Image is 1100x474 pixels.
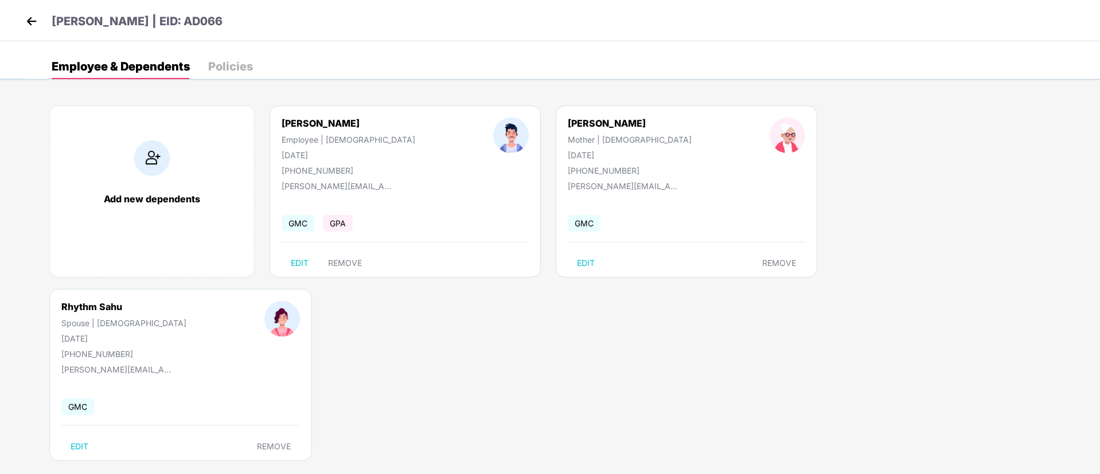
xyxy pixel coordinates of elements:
div: [DATE] [282,150,415,160]
span: REMOVE [257,442,291,451]
span: GMC [61,398,94,415]
div: [PERSON_NAME][EMAIL_ADDRESS] [282,181,396,191]
img: profileImage [493,117,529,153]
div: Spouse | [DEMOGRAPHIC_DATA] [61,318,186,328]
p: [PERSON_NAME] | EID: AD066 [52,13,223,30]
div: [PERSON_NAME] [282,117,415,129]
button: EDIT [568,254,604,272]
div: [PHONE_NUMBER] [568,166,692,175]
div: [PHONE_NUMBER] [61,349,186,359]
span: GMC [568,215,600,232]
span: GPA [323,215,353,232]
div: [PERSON_NAME] [568,117,692,129]
button: EDIT [61,437,97,456]
div: [PERSON_NAME][EMAIL_ADDRESS] [568,181,682,191]
button: REMOVE [319,254,371,272]
div: [DATE] [568,150,692,160]
button: EDIT [282,254,318,272]
img: profileImage [770,117,805,153]
div: [PHONE_NUMBER] [282,166,415,175]
span: REMOVE [328,258,362,268]
button: REMOVE [248,437,300,456]
div: Policies [208,61,253,72]
span: GMC [282,215,314,232]
img: profileImage [264,301,300,336]
span: EDIT [291,258,309,268]
div: Rhythm Sahu [61,301,186,312]
div: Mother | [DEMOGRAPHIC_DATA] [568,135,692,144]
span: EDIT [71,442,88,451]
div: Employee | [DEMOGRAPHIC_DATA] [282,135,415,144]
div: Add new dependents [61,193,243,205]
img: addIcon [134,140,170,176]
img: back [23,13,40,30]
div: [DATE] [61,334,186,343]
div: [PERSON_NAME][EMAIL_ADDRESS] [61,365,176,374]
span: EDIT [577,258,595,268]
div: Employee & Dependents [52,61,190,72]
button: REMOVE [753,254,805,272]
span: REMOVE [762,258,796,268]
